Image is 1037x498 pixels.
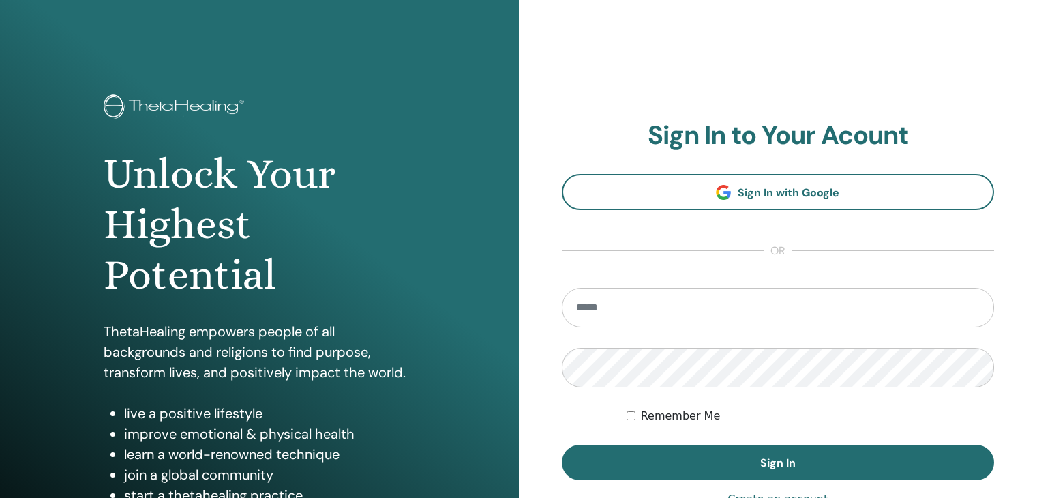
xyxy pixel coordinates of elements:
button: Sign In [562,445,995,480]
h2: Sign In to Your Acount [562,120,995,151]
label: Remember Me [641,408,721,424]
span: or [764,243,792,259]
li: live a positive lifestyle [124,403,415,424]
li: learn a world-renowned technique [124,444,415,465]
li: join a global community [124,465,415,485]
h1: Unlock Your Highest Potential [104,149,415,301]
span: Sign In [760,456,796,470]
div: Keep me authenticated indefinitely or until I manually logout [627,408,994,424]
a: Sign In with Google [562,174,995,210]
li: improve emotional & physical health [124,424,415,444]
span: Sign In with Google [738,186,839,200]
p: ThetaHealing empowers people of all backgrounds and religions to find purpose, transform lives, a... [104,321,415,383]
